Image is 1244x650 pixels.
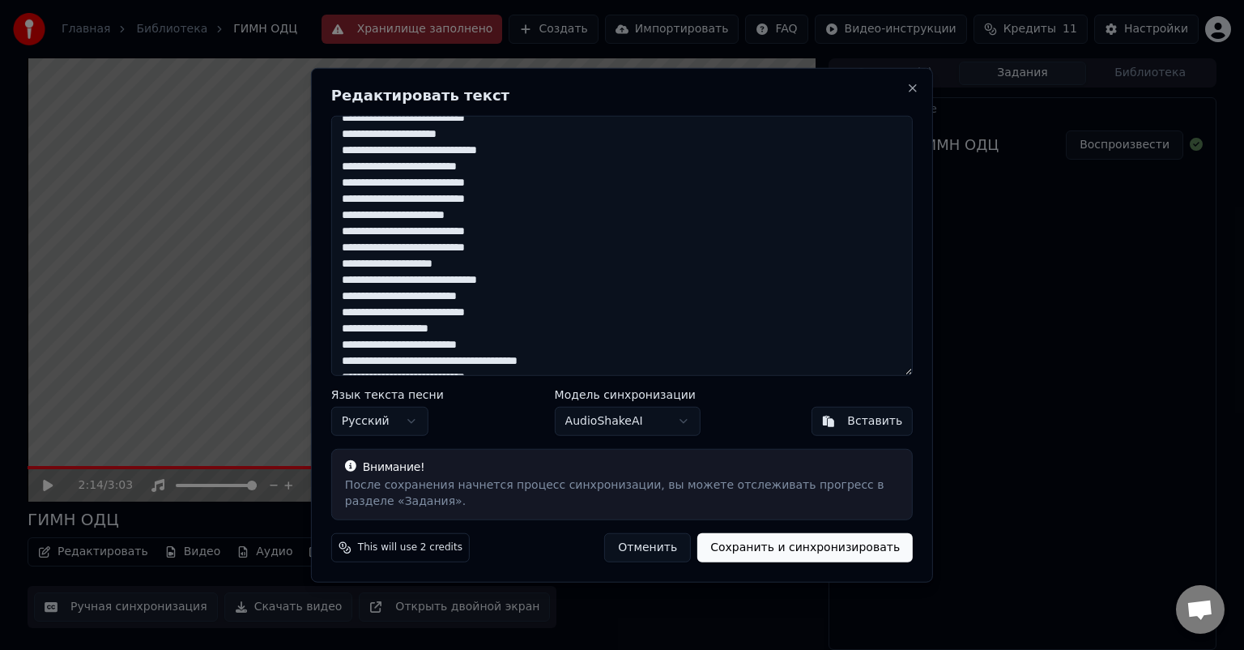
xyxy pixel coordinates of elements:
[345,477,899,509] div: После сохранения начнется процесс синхронизации, вы можете отслеживать прогресс в разделе «Задания».
[331,388,444,400] label: Язык текста песни
[331,88,913,103] h2: Редактировать текст
[358,541,462,554] span: This will use 2 credits
[811,406,913,435] button: Вставить
[604,532,691,562] button: Отменить
[697,532,913,562] button: Сохранить и синхронизировать
[555,388,701,400] label: Модель синхронизации
[345,459,899,475] div: Внимание!
[847,413,902,429] div: Вставить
